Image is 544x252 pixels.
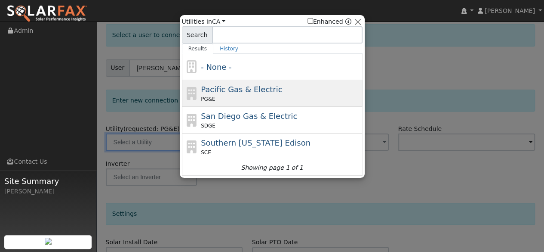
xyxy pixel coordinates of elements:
[45,238,52,245] img: retrieve
[307,17,343,26] label: Enhanced
[4,187,92,196] div: [PERSON_NAME]
[212,18,225,25] a: CA
[307,18,313,24] input: Enhanced
[182,26,212,44] span: Search
[241,163,303,172] i: Showing page 1 of 1
[345,18,351,25] a: Enhanced Providers
[182,17,225,26] span: Utilities in
[201,138,310,147] span: Southern [US_STATE] Edison
[201,112,297,121] span: San Diego Gas & Electric
[485,7,535,14] span: [PERSON_NAME]
[4,175,92,187] span: Site Summary
[201,85,282,94] span: Pacific Gas & Electric
[6,5,87,23] img: SolarFax
[201,122,215,130] span: SDGE
[201,149,211,156] span: SCE
[213,44,245,54] a: History
[307,17,351,26] span: Show enhanced providers
[182,44,214,54] a: Results
[201,62,231,72] span: - None -
[201,95,215,103] span: PG&E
